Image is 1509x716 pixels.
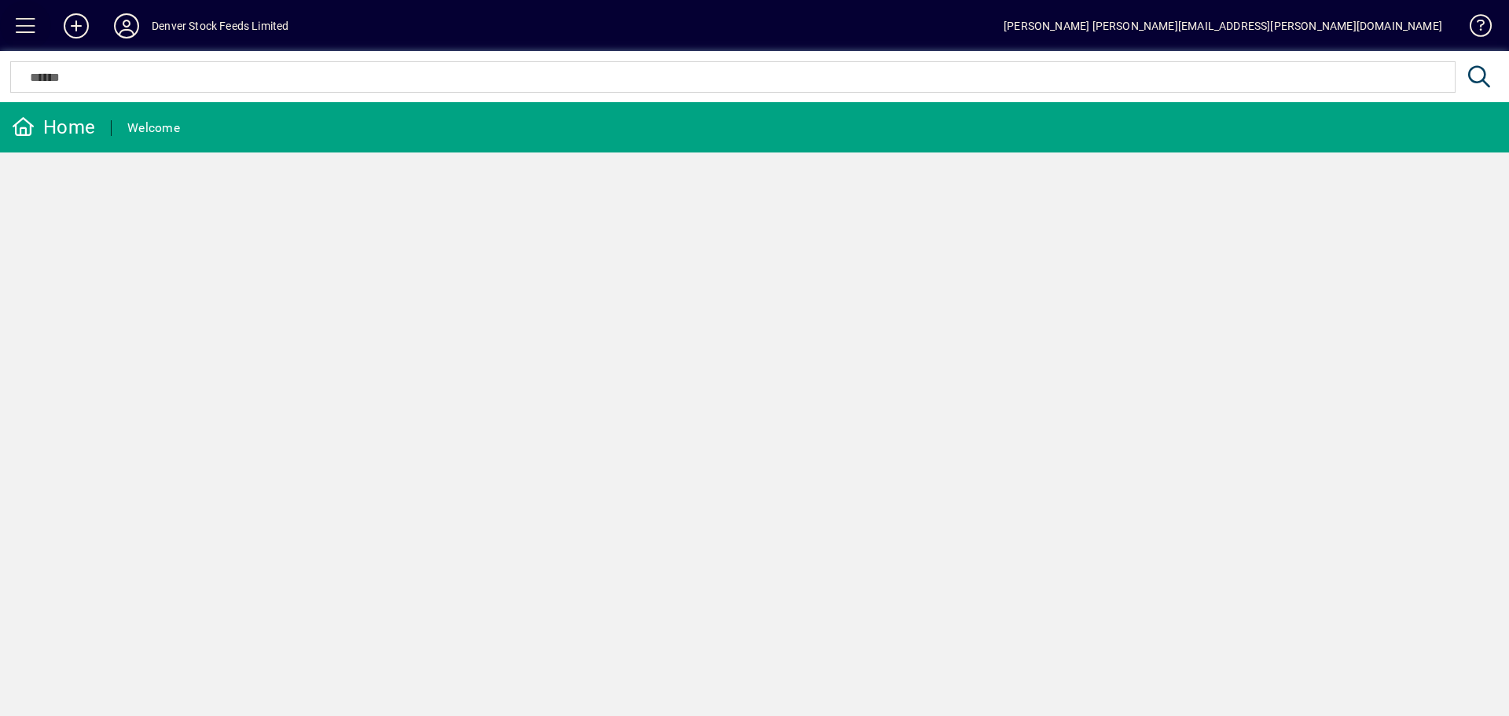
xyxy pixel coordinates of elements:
[127,116,180,141] div: Welcome
[152,13,289,39] div: Denver Stock Feeds Limited
[51,12,101,40] button: Add
[1458,3,1489,54] a: Knowledge Base
[12,115,95,140] div: Home
[101,12,152,40] button: Profile
[1004,13,1442,39] div: [PERSON_NAME] [PERSON_NAME][EMAIL_ADDRESS][PERSON_NAME][DOMAIN_NAME]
